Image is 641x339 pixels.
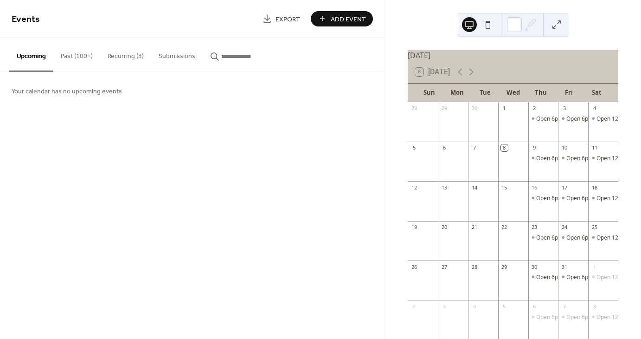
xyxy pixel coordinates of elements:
[588,194,618,202] div: Open 12p-7p
[596,194,630,202] div: Open 12p-7p
[558,194,588,202] div: Open 6p-9p
[441,303,448,310] div: 3
[561,105,568,112] div: 3
[536,194,566,202] div: Open 6p-9p
[566,273,596,281] div: Open 6p-9p
[588,154,618,162] div: Open 12p-7p
[410,105,417,112] div: 28
[566,313,596,321] div: Open 6p-9p
[596,154,630,162] div: Open 12p-7p
[528,115,558,123] div: Open 6p-9p
[410,303,417,310] div: 2
[536,115,566,123] div: Open 6p-9p
[596,234,630,241] div: Open 12p-7p
[501,105,508,112] div: 1
[588,273,618,281] div: Open 12p-7p
[558,115,588,123] div: Open 6p-9p
[561,184,568,191] div: 17
[566,154,596,162] div: Open 6p-9p
[501,263,508,270] div: 29
[501,144,508,151] div: 8
[566,234,596,241] div: Open 6p-9p
[561,224,568,231] div: 24
[471,263,478,270] div: 28
[501,224,508,231] div: 22
[256,11,307,26] a: Export
[536,234,566,241] div: Open 6p-9p
[441,184,448,191] div: 13
[528,234,558,241] div: Open 6p-9p
[471,105,478,112] div: 30
[591,105,598,112] div: 4
[596,273,630,281] div: Open 12p-7p
[555,84,583,102] div: Fri
[501,184,508,191] div: 15
[441,144,448,151] div: 6
[331,14,366,24] span: Add Event
[471,184,478,191] div: 14
[527,84,555,102] div: Thu
[12,87,122,97] span: Your calendar has no upcoming events
[528,273,558,281] div: Open 6p-9p
[591,144,598,151] div: 11
[443,84,471,102] div: Mon
[558,313,588,321] div: Open 6p-9p
[536,313,566,321] div: Open 6p-9p
[499,84,527,102] div: Wed
[588,115,618,123] div: Open 12p-7p
[596,313,630,321] div: Open 12p-7p
[591,303,598,310] div: 8
[561,144,568,151] div: 10
[276,14,300,24] span: Export
[591,263,598,270] div: 1
[9,38,53,72] button: Upcoming
[596,115,630,123] div: Open 12p-7p
[471,224,478,231] div: 21
[415,84,443,102] div: Sun
[12,10,40,28] span: Events
[566,115,596,123] div: Open 6p-9p
[410,184,417,191] div: 12
[531,303,538,310] div: 6
[583,84,611,102] div: Sat
[561,303,568,310] div: 7
[558,273,588,281] div: Open 6p-9p
[441,263,448,270] div: 27
[100,38,151,71] button: Recurring (3)
[410,224,417,231] div: 19
[531,224,538,231] div: 23
[501,303,508,310] div: 5
[558,154,588,162] div: Open 6p-9p
[410,263,417,270] div: 26
[151,38,203,71] button: Submissions
[561,263,568,270] div: 31
[53,38,100,71] button: Past (100+)
[536,154,566,162] div: Open 6p-9p
[531,184,538,191] div: 16
[441,105,448,112] div: 29
[471,84,499,102] div: Tue
[588,313,618,321] div: Open 12p-7p
[536,273,566,281] div: Open 6p-9p
[311,11,373,26] button: Add Event
[531,144,538,151] div: 9
[408,50,618,61] div: [DATE]
[566,194,596,202] div: Open 6p-9p
[591,224,598,231] div: 25
[410,144,417,151] div: 5
[591,184,598,191] div: 18
[531,105,538,112] div: 2
[471,144,478,151] div: 7
[471,303,478,310] div: 4
[531,263,538,270] div: 30
[441,224,448,231] div: 20
[528,154,558,162] div: Open 6p-9p
[558,234,588,241] div: Open 6p-9p
[528,194,558,202] div: Open 6p-9p
[528,313,558,321] div: Open 6p-9p
[588,234,618,241] div: Open 12p-7p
